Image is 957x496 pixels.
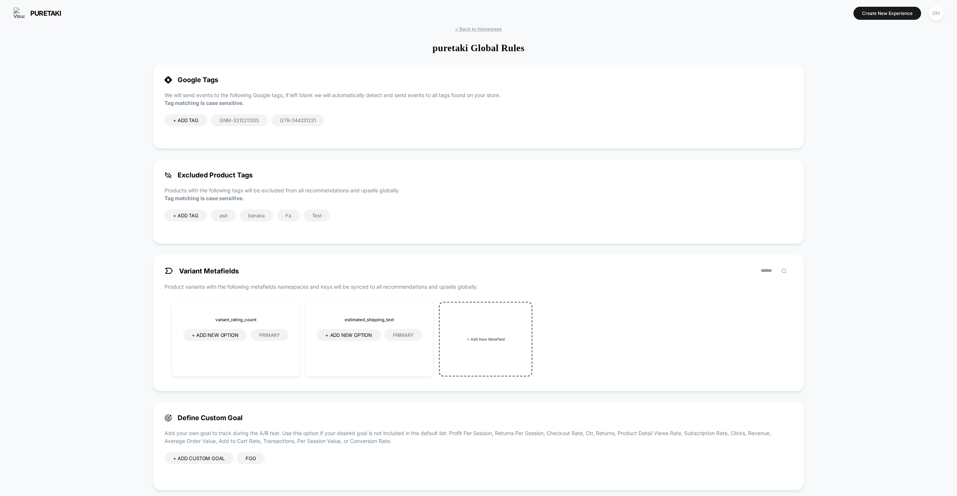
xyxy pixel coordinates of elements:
[248,213,265,218] span: banana
[853,7,921,20] button: Create New Experience
[164,414,793,422] span: Define Custom Goal
[927,6,946,21] button: OH
[433,43,524,53] h1: puretaki Global Rules
[11,7,64,19] button: puretaki
[219,117,259,123] span: GNM-3212211335
[259,332,280,338] span: primary
[13,7,25,19] img: Visually logo
[164,100,244,106] strong: Tag matching is case sensitive.
[317,317,422,322] h3: estimated_shipping_text
[173,213,199,218] span: + ADD TAG
[164,171,793,179] span: Excluded Product Tags
[164,195,244,201] strong: Tag matching is case sensitive.
[280,117,316,123] span: GTR-344231231
[455,26,502,32] span: < Back to Homepage
[164,266,239,275] span: Variant Metafields
[192,332,239,338] span: + ADD NEW OPTION
[173,117,199,123] span: + ADD TAG
[164,452,234,464] div: + ADD CUSTOM GOAL
[219,213,227,218] span: asd
[237,452,264,464] div: foo
[183,317,289,322] h3: variant_rating_count
[312,213,321,218] span: Test
[30,9,61,17] span: puretaki
[393,332,414,338] span: primary
[164,91,793,107] p: We will send events to the following Google tags, if left blank we will automatically detect and ...
[439,302,532,376] div: + Add New Metafield
[929,6,944,21] div: OH
[164,76,793,84] span: Google Tags
[164,283,793,291] p: Product variants with the following metafields namespaces and keys will be synced to all recommen...
[164,429,793,445] p: Add your own goal to track during the A/B test. Use this option if your desired goal is not inclu...
[325,332,372,338] span: + ADD NEW OPTION
[164,186,793,202] p: Products with the following tags will be excluded from all recommendations and upsells globally.
[286,213,291,218] span: Fa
